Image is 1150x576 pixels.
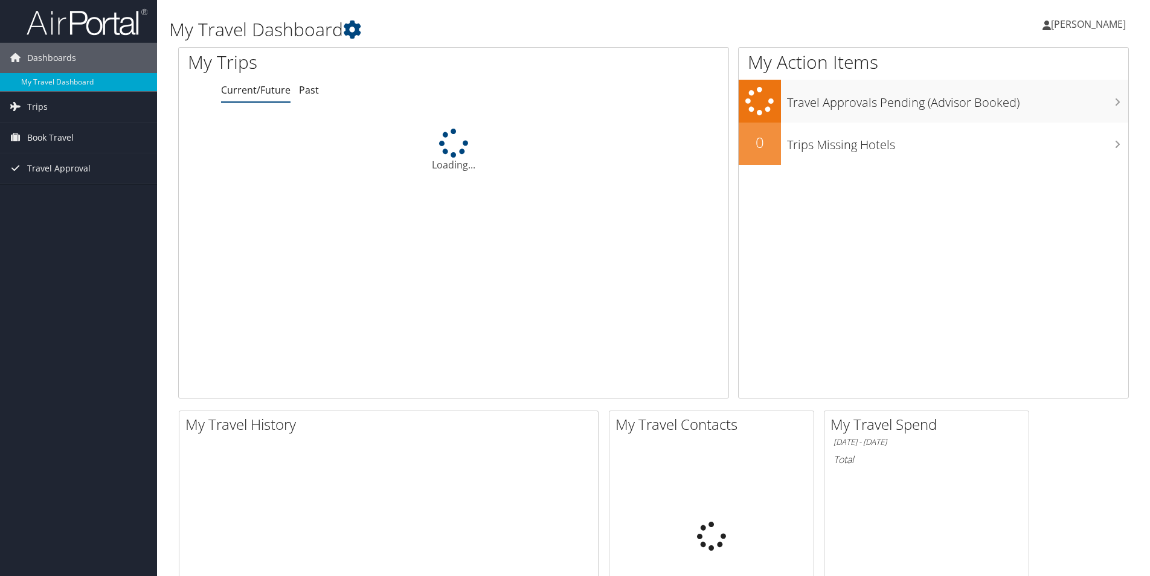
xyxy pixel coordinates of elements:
h2: My Travel Contacts [615,414,814,435]
h1: My Travel Dashboard [169,17,815,42]
span: Book Travel [27,123,74,153]
span: Travel Approval [27,153,91,184]
h2: My Travel Spend [830,414,1029,435]
img: airportal-logo.png [27,8,147,36]
h3: Trips Missing Hotels [787,130,1128,153]
div: Loading... [179,129,728,172]
a: [PERSON_NAME] [1042,6,1138,42]
h2: 0 [739,132,781,153]
h6: [DATE] - [DATE] [834,437,1020,448]
a: Past [299,83,319,97]
a: Travel Approvals Pending (Advisor Booked) [739,80,1128,123]
a: Current/Future [221,83,291,97]
h2: My Travel History [185,414,598,435]
span: [PERSON_NAME] [1051,18,1126,31]
h6: Total [834,453,1020,466]
a: 0Trips Missing Hotels [739,123,1128,165]
h3: Travel Approvals Pending (Advisor Booked) [787,88,1128,111]
span: Trips [27,92,48,122]
h1: My Action Items [739,50,1128,75]
span: Dashboards [27,43,76,73]
h1: My Trips [188,50,490,75]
